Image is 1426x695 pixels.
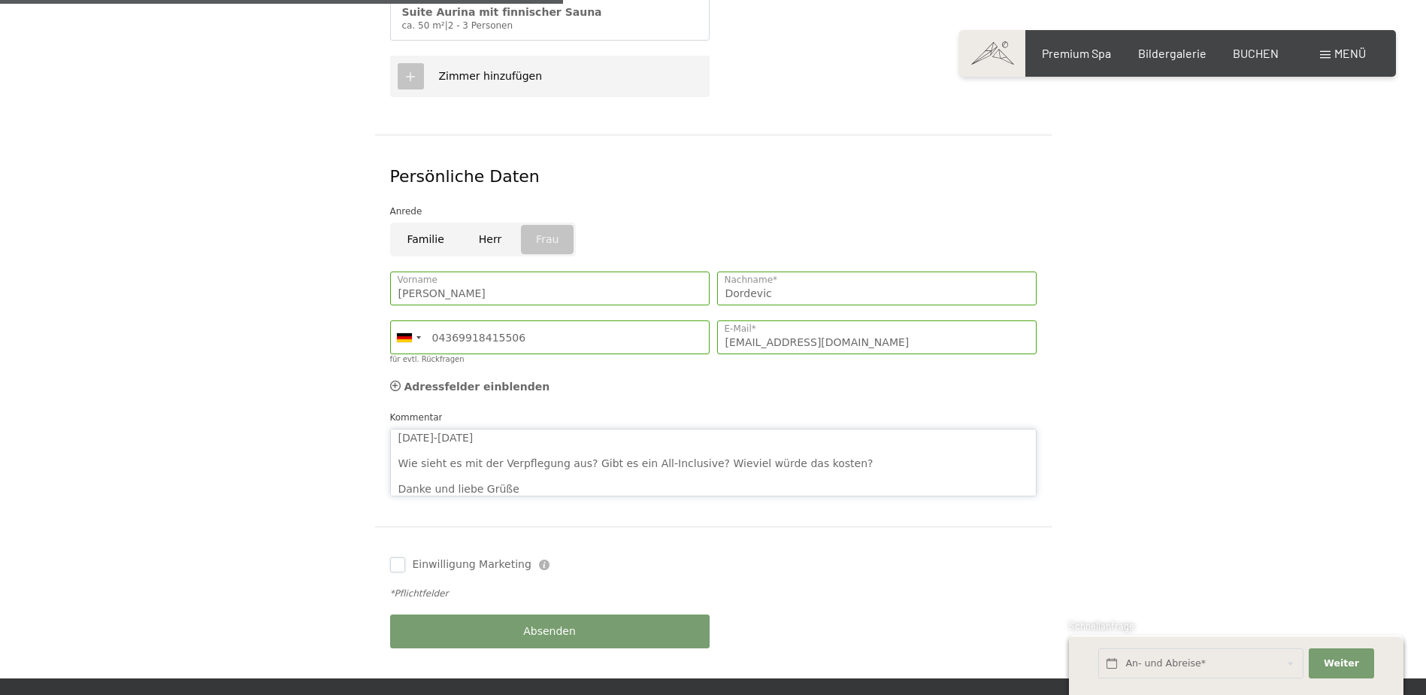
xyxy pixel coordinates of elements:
[523,624,576,639] span: Absenden
[445,20,448,31] span: |
[1309,648,1373,679] button: Weiter
[1042,46,1111,60] a: Premium Spa
[439,70,543,82] span: Zimmer hinzufügen
[1334,46,1366,60] span: Menü
[1324,657,1359,670] span: Weiter
[404,381,550,393] span: Adressfelder einblenden
[390,165,1037,189] div: Persönliche Daten
[1138,46,1206,60] a: Bildergalerie
[1069,620,1134,632] span: Schnellanfrage
[390,587,1037,600] div: *Pflichtfelder
[390,320,710,354] input: 01512 3456789
[390,615,710,648] button: Absenden
[402,20,445,31] span: ca. 50 m²
[413,557,531,572] span: Einwilligung Marketing
[402,6,602,18] span: Suite Aurina mit finnischer Sauna
[390,355,465,363] label: für evtl. Rückfragen
[1233,46,1279,60] a: BUCHEN
[390,204,1037,219] div: Anrede
[391,321,425,354] div: Germany (Deutschland): +49
[448,20,513,31] span: 2 - 3 Personen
